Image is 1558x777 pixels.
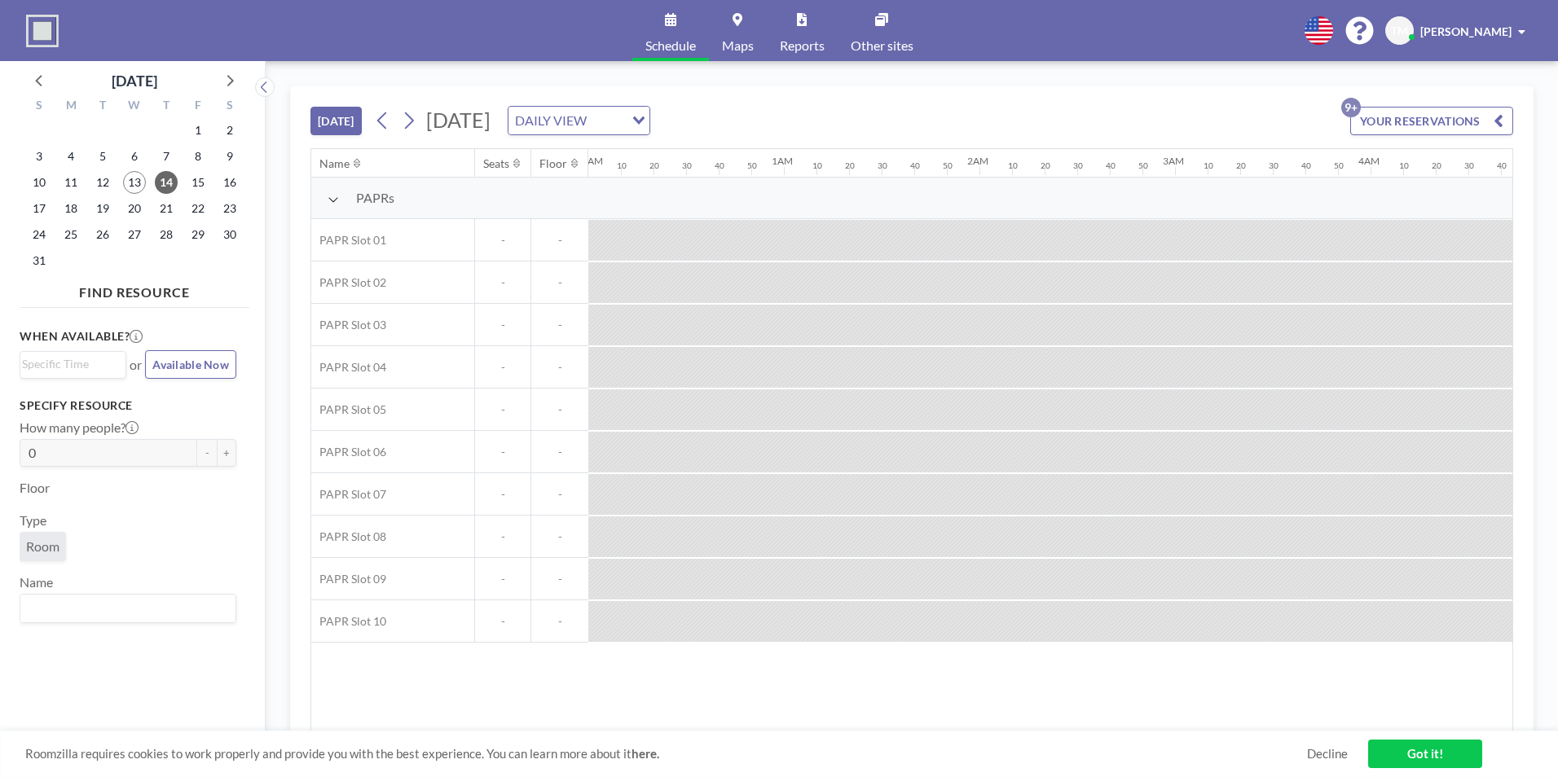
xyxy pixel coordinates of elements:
div: M [55,96,87,117]
span: Wednesday, August 20, 2025 [123,197,146,220]
span: Sunday, August 3, 2025 [28,145,51,168]
span: DAILY VIEW [512,110,590,131]
span: Other sites [851,39,913,52]
span: Saturday, August 9, 2025 [218,145,241,168]
div: 20 [1041,160,1050,171]
label: Type [20,512,46,529]
span: Roomzilla requires cookies to work properly and provide you with the best experience. You can lea... [25,746,1307,762]
h4: FIND RESOURCE [20,278,249,301]
div: 50 [1334,160,1344,171]
span: Tuesday, August 12, 2025 [91,171,114,194]
div: S [24,96,55,117]
span: PAPR Slot 03 [311,318,386,332]
a: here. [632,746,659,761]
div: 40 [1497,160,1507,171]
span: Friday, August 22, 2025 [187,197,209,220]
div: 30 [682,160,692,171]
span: - [475,318,530,332]
span: Thursday, August 21, 2025 [155,197,178,220]
div: Seats [483,156,509,171]
div: 20 [1432,160,1441,171]
p: 9+ [1341,98,1361,117]
div: 40 [1301,160,1311,171]
div: Floor [539,156,567,171]
div: 2AM [967,155,988,167]
span: - [531,445,588,459]
span: - [531,318,588,332]
h3: Specify resource [20,398,236,413]
div: 30 [1073,160,1083,171]
div: 4AM [1358,155,1380,167]
div: 50 [943,160,953,171]
button: YOUR RESERVATIONS9+ [1350,107,1513,135]
span: - [475,487,530,502]
span: Monday, August 18, 2025 [59,197,82,220]
button: + [217,439,236,467]
span: Sunday, August 24, 2025 [28,223,51,246]
span: [DATE] [426,108,491,132]
span: - [475,614,530,629]
span: Wednesday, August 27, 2025 [123,223,146,246]
div: 20 [649,160,659,171]
div: W [119,96,151,117]
span: - [531,572,588,586]
span: Friday, August 29, 2025 [187,223,209,246]
div: 10 [1008,160,1018,171]
span: PAPR Slot 02 [311,275,386,290]
span: PAPR Slot 07 [311,487,386,502]
div: 30 [1269,160,1279,171]
span: Room [26,538,59,555]
span: - [475,275,530,290]
button: [DATE] [310,107,362,135]
a: Decline [1307,746,1348,762]
span: Saturday, August 30, 2025 [218,223,241,246]
div: 40 [715,160,724,171]
span: - [531,360,588,375]
a: Got it! [1368,740,1482,768]
span: Wednesday, August 13, 2025 [123,171,146,194]
div: 30 [878,160,887,171]
span: - [475,360,530,375]
div: 1AM [772,155,793,167]
span: Saturday, August 23, 2025 [218,197,241,220]
span: or [130,357,142,373]
span: Reports [780,39,825,52]
div: 40 [1106,160,1116,171]
span: - [475,529,530,544]
span: PAPR Slot 05 [311,402,386,417]
div: T [87,96,119,117]
div: 10 [617,160,627,171]
div: 10 [812,160,822,171]
span: - [531,529,588,544]
span: Sunday, August 17, 2025 [28,197,51,220]
span: Wednesday, August 6, 2025 [123,145,146,168]
span: - [531,487,588,502]
span: Schedule [645,39,696,52]
div: 10 [1204,160,1213,171]
div: 50 [747,160,757,171]
input: Search for option [592,110,623,131]
label: How many people? [20,419,139,436]
span: PAPR Slot 10 [311,614,386,629]
label: Floor [20,480,50,496]
span: - [475,233,530,248]
span: PAPRs [356,190,394,206]
div: S [213,96,245,117]
span: Monday, August 4, 2025 [59,145,82,168]
div: Search for option [20,595,235,622]
span: PAPR Slot 08 [311,529,386,544]
span: Tuesday, August 26, 2025 [91,223,114,246]
div: Search for option [508,107,649,134]
span: - [475,402,530,417]
div: 3AM [1163,155,1184,167]
div: 40 [910,160,920,171]
div: 30 [1464,160,1474,171]
div: 10 [1399,160,1409,171]
input: Search for option [22,355,117,373]
span: Sunday, August 31, 2025 [28,249,51,272]
div: 20 [1236,160,1246,171]
div: [DATE] [112,69,157,92]
span: PAPR Slot 01 [311,233,386,248]
span: - [531,275,588,290]
span: Available Now [152,358,229,371]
